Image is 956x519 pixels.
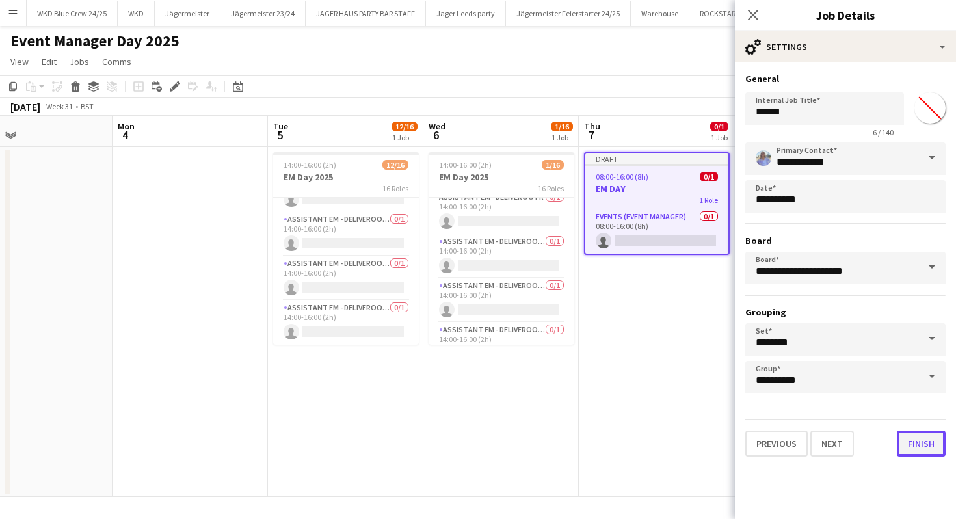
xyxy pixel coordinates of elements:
[27,1,118,26] button: WKD Blue Crew 24/25
[711,133,728,142] div: 1 Job
[118,120,135,132] span: Mon
[582,127,600,142] span: 7
[42,56,57,68] span: Edit
[584,120,600,132] span: Thu
[429,152,574,345] app-job-card: 14:00-16:00 (2h)1/16EM Day 202516 RolesAssistant EM - Deliveroo FR1/114:00-16:00 (2h)[PERSON_NAME...
[631,1,689,26] button: Warehouse
[102,56,131,68] span: Comms
[862,127,904,137] span: 6 / 140
[273,212,419,256] app-card-role: Assistant EM - Deliveroo FR0/114:00-16:00 (2h)
[735,7,956,23] h3: Job Details
[429,171,574,183] h3: EM Day 2025
[745,431,808,457] button: Previous
[64,53,94,70] a: Jobs
[810,431,854,457] button: Next
[596,172,648,181] span: 08:00-16:00 (8h)
[10,56,29,68] span: View
[429,278,574,323] app-card-role: Assistant EM - Deliveroo FR0/114:00-16:00 (2h)
[392,122,418,131] span: 12/16
[585,183,728,194] h3: EM DAY
[689,1,747,26] button: ROCKSTAR
[70,56,89,68] span: Jobs
[551,133,572,142] div: 1 Job
[284,160,336,170] span: 14:00-16:00 (2h)
[439,160,492,170] span: 14:00-16:00 (2h)
[382,183,408,193] span: 16 Roles
[97,53,137,70] a: Comms
[506,1,631,26] button: Jägermeister Feierstarter 24/25
[700,172,718,181] span: 0/1
[118,1,155,26] button: WKD
[585,153,728,164] div: Draft
[542,160,564,170] span: 1/16
[273,120,288,132] span: Tue
[551,122,573,131] span: 1/16
[584,152,730,255] app-job-card: Draft08:00-16:00 (8h)0/1EM DAY1 RoleEvents (Event Manager)0/108:00-16:00 (8h)
[81,101,94,111] div: BST
[273,171,419,183] h3: EM Day 2025
[897,431,946,457] button: Finish
[273,256,419,300] app-card-role: Assistant EM - Deliveroo FR0/114:00-16:00 (2h)
[43,101,75,111] span: Week 31
[10,31,179,51] h1: Event Manager Day 2025
[116,127,135,142] span: 4
[273,300,419,345] app-card-role: Assistant EM - Deliveroo FR0/114:00-16:00 (2h)
[306,1,426,26] button: JÄGER HAUS PARTY BAR STAFF
[155,1,220,26] button: Jägermeister
[710,122,728,131] span: 0/1
[382,160,408,170] span: 12/16
[745,73,946,85] h3: General
[273,152,419,345] app-job-card: 14:00-16:00 (2h)12/16EM Day 202516 Roles[PERSON_NAME]Assistant EM - Deliveroo FR0/114:00-16:00 (2...
[392,133,417,142] div: 1 Job
[745,306,946,318] h3: Grouping
[429,234,574,278] app-card-role: Assistant EM - Deliveroo FR0/114:00-16:00 (2h)
[271,127,288,142] span: 5
[699,195,718,205] span: 1 Role
[429,190,574,234] app-card-role: Assistant EM - Deliveroo FR0/114:00-16:00 (2h)
[429,323,574,367] app-card-role: Assistant EM - Deliveroo FR0/114:00-16:00 (2h)
[220,1,306,26] button: Jägermeister 23/24
[426,1,506,26] button: Jager Leeds party
[585,209,728,254] app-card-role: Events (Event Manager)0/108:00-16:00 (8h)
[735,31,956,62] div: Settings
[427,127,445,142] span: 6
[429,120,445,132] span: Wed
[538,183,564,193] span: 16 Roles
[745,235,946,246] h3: Board
[10,100,40,113] div: [DATE]
[5,53,34,70] a: View
[36,53,62,70] a: Edit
